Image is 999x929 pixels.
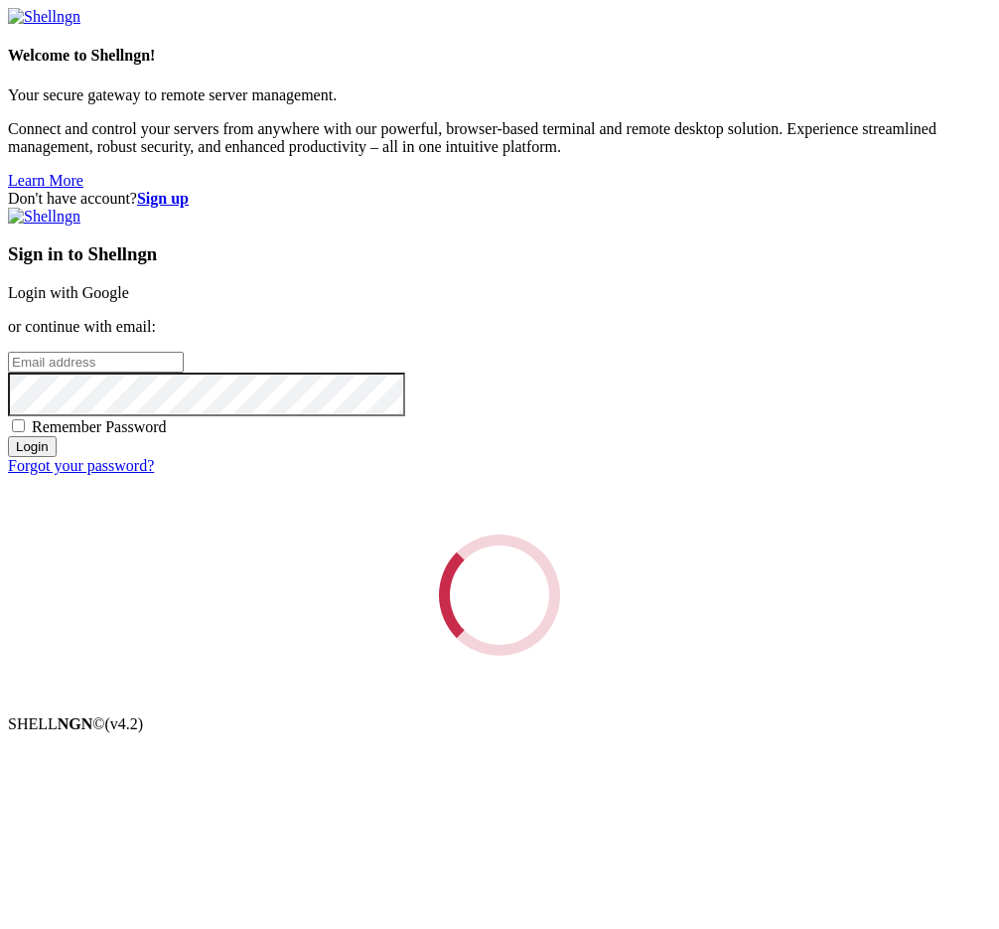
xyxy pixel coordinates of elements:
[58,715,93,732] b: NGN
[8,243,991,265] h3: Sign in to Shellngn
[8,457,154,474] a: Forgot your password?
[8,715,143,732] span: SHELL ©
[8,352,184,373] input: Email address
[137,190,189,207] a: Sign up
[8,208,80,226] img: Shellngn
[417,513,583,679] div: Loading...
[8,436,57,457] input: Login
[8,120,991,156] p: Connect and control your servers from anywhere with our powerful, browser-based terminal and remo...
[8,47,991,65] h4: Welcome to Shellngn!
[12,419,25,432] input: Remember Password
[105,715,144,732] span: 4.2.0
[8,190,991,208] div: Don't have account?
[8,284,129,301] a: Login with Google
[8,86,991,104] p: Your secure gateway to remote server management.
[32,418,167,435] span: Remember Password
[8,8,80,26] img: Shellngn
[8,318,991,336] p: or continue with email:
[8,172,83,189] a: Learn More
